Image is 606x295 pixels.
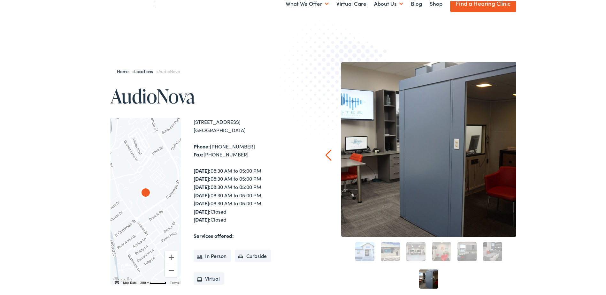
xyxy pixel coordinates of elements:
[138,279,168,283] button: Map Scale: 200 m per 48 pixels
[165,263,178,276] button: Zoom out
[194,166,211,173] strong: [DATE]:
[194,231,234,238] strong: Services offered:
[194,190,211,197] strong: [DATE]:
[170,280,179,283] a: Terms (opens in new tab)
[194,174,211,181] strong: [DATE]:
[112,275,133,283] img: Google
[194,165,305,223] div: 08:30 AM to 05:00 PM 08:30 AM to 05:00 PM 08:30 AM to 05:00 PM 08:30 AM to 05:00 PM 08:30 AM to 0...
[355,241,374,260] a: 1
[483,241,502,260] a: 6
[111,84,305,105] h1: AudioNova
[419,268,438,287] a: 7
[134,67,156,73] a: Locations
[194,248,231,261] li: In Person
[381,241,400,260] a: 2
[158,67,180,73] span: AudioNova
[123,279,136,284] button: Map Data
[138,185,153,200] div: AudioNova
[165,250,178,262] button: Zoom in
[194,117,305,133] div: [STREET_ADDRESS] [GEOGRAPHIC_DATA]
[457,241,477,260] a: 5
[194,182,211,189] strong: [DATE]:
[117,67,180,73] span: » »
[194,271,224,284] li: Virtual
[194,149,203,156] strong: Fax:
[194,141,210,148] strong: Phone:
[112,275,133,283] a: Open this area in Google Maps (opens a new window)
[235,248,272,261] li: Curbside
[406,241,426,260] a: 3
[432,241,451,260] a: 4
[194,215,211,222] strong: [DATE]:
[140,280,150,283] span: 200 m
[194,198,211,205] strong: [DATE]:
[194,207,211,214] strong: [DATE]:
[117,67,132,73] a: Home
[194,141,305,157] div: [PHONE_NUMBER] [PHONE_NUMBER]
[115,279,119,284] button: Keyboard shortcuts
[326,148,332,160] a: Prev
